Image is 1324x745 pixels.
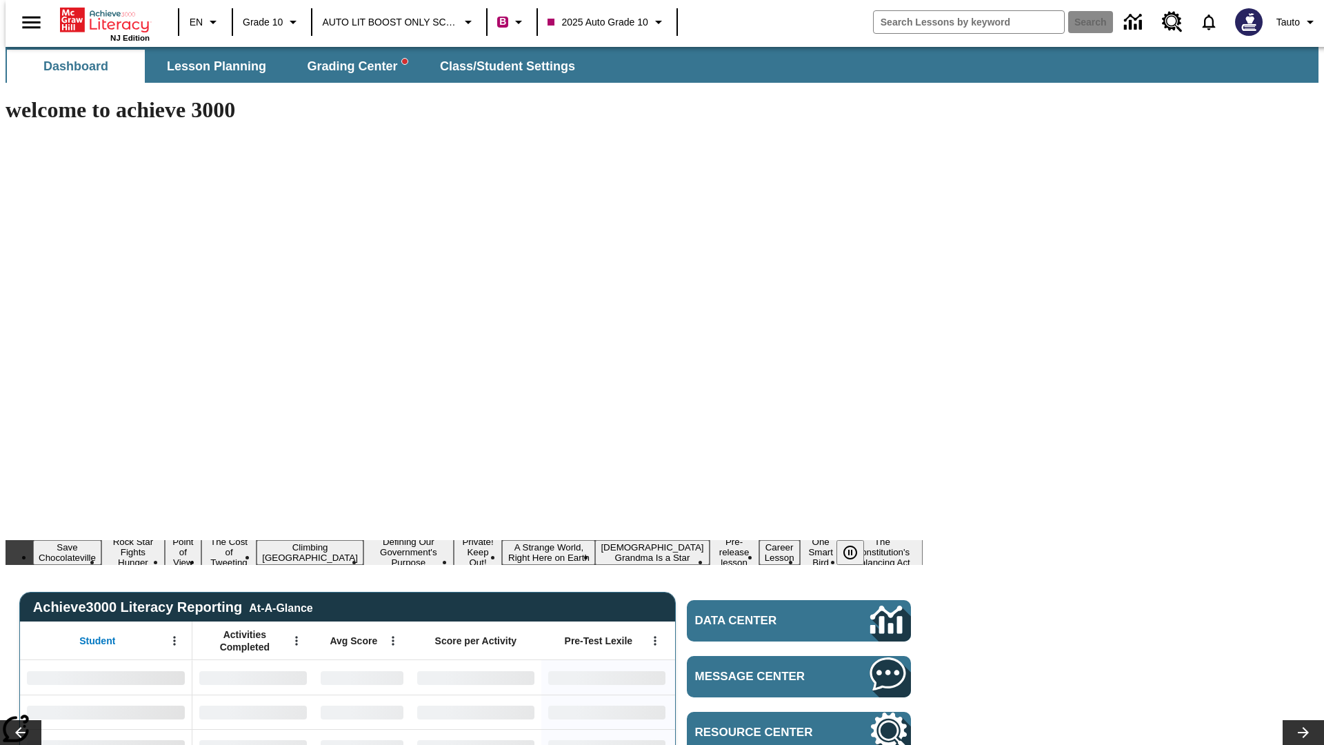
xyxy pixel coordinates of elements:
[330,635,377,647] span: Avg Score
[7,50,145,83] button: Dashboard
[687,656,911,697] a: Message Center
[836,540,878,565] div: Pause
[322,15,458,30] span: AUTO LIT BOOST ONLY SCHOOL
[1235,8,1263,36] img: Avatar
[167,59,266,74] span: Lesson Planning
[33,540,101,565] button: Slide 1 Save Chocolateville
[190,15,203,30] span: EN
[307,59,407,74] span: Grading Center
[317,10,482,34] button: School: AUTO LIT BOOST ONLY SCHOOL, Select your school
[429,50,586,83] button: Class/Student Settings
[874,11,1064,33] input: search field
[1191,4,1227,40] a: Notifications
[314,660,410,695] div: No Data,
[710,535,759,570] button: Slide 10 Pre-release lesson
[454,535,503,570] button: Slide 7 Private! Keep Out!
[492,10,532,34] button: Boost Class color is violet red. Change class color
[257,540,363,565] button: Slide 5 Climbing Mount Tai
[33,599,313,615] span: Achieve3000 Literacy Reporting
[595,540,709,565] button: Slide 9 South Korean Grandma Is a Star
[164,630,185,651] button: Open Menu
[237,10,307,34] button: Grade: Grade 10, Select a grade
[165,535,201,570] button: Slide 3 Point of View
[1271,10,1324,34] button: Profile/Settings
[6,47,1318,83] div: SubNavbar
[60,5,150,42] div: Home
[440,59,575,74] span: Class/Student Settings
[243,15,283,30] span: Grade 10
[687,600,911,642] a: Data Center
[43,59,108,74] span: Dashboard
[199,628,290,653] span: Activities Completed
[1276,15,1300,30] span: Tauto
[695,670,829,684] span: Message Center
[499,13,506,30] span: B
[201,535,257,570] button: Slide 4 The Cost of Tweeting
[800,535,842,570] button: Slide 12 One Smart Bird
[249,599,312,615] div: At-A-Glance
[6,50,588,83] div: SubNavbar
[565,635,633,647] span: Pre-Test Lexile
[110,34,150,42] span: NJ Edition
[101,535,165,570] button: Slide 2 Rock Star Fights Hunger
[192,695,314,729] div: No Data,
[6,97,923,123] h1: welcome to achieve 3000
[1227,4,1271,40] button: Select a new avatar
[548,15,648,30] span: 2025 Auto Grade 10
[695,614,824,628] span: Data Center
[1154,3,1191,41] a: Resource Center, Will open in new tab
[435,635,517,647] span: Score per Activity
[286,630,307,651] button: Open Menu
[79,635,115,647] span: Student
[183,10,228,34] button: Language: EN, Select a language
[759,540,800,565] button: Slide 11 Career Lesson
[148,50,285,83] button: Lesson Planning
[645,630,665,651] button: Open Menu
[842,535,923,570] button: Slide 13 The Constitution's Balancing Act
[11,2,52,43] button: Open side menu
[288,50,426,83] button: Grading Center
[1283,720,1324,745] button: Lesson carousel, Next
[192,660,314,695] div: No Data,
[314,695,410,729] div: No Data,
[363,535,454,570] button: Slide 6 Defining Our Government's Purpose
[402,59,408,64] svg: writing assistant alert
[60,6,150,34] a: Home
[695,726,829,739] span: Resource Center
[836,540,864,565] button: Pause
[502,540,595,565] button: Slide 8 A Strange World, Right Here on Earth
[383,630,403,651] button: Open Menu
[1116,3,1154,41] a: Data Center
[542,10,672,34] button: Class: 2025 Auto Grade 10, Select your class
